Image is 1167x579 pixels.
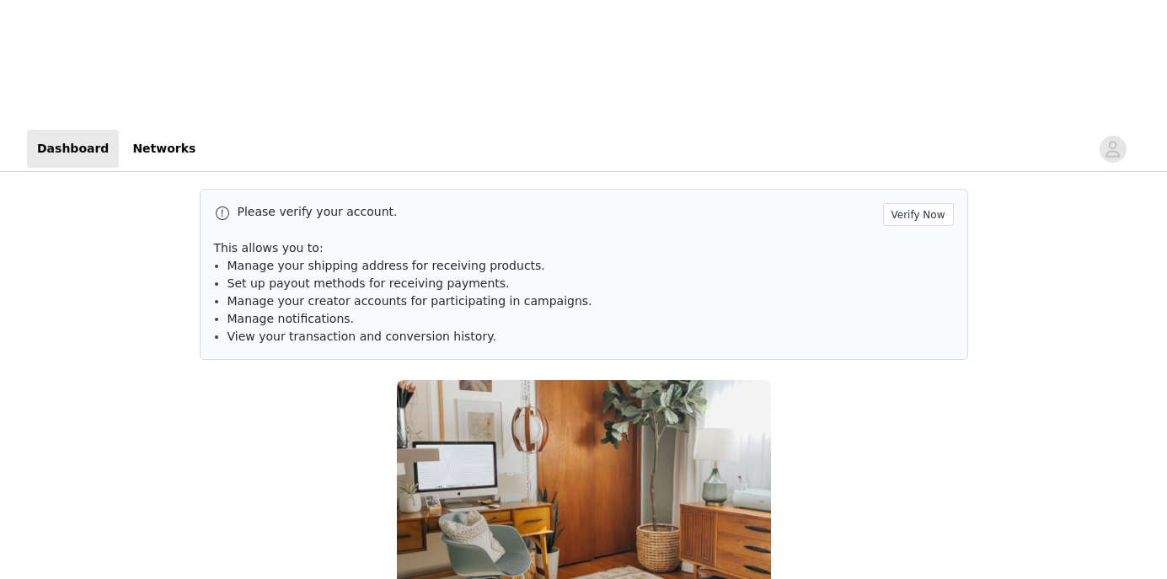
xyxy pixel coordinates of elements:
button: Verify Now [883,203,954,226]
span: Manage your creator accounts for participating in campaigns. [228,294,592,308]
p: Please verify your account. [238,203,876,221]
a: Dashboard [27,130,119,168]
div: avatar [1105,136,1121,163]
p: This allows you to: [214,239,954,257]
span: Manage notifications. [228,312,355,325]
span: Manage your shipping address for receiving products. [228,259,545,272]
a: Networks [122,130,206,168]
span: Set up payout methods for receiving payments. [228,276,510,290]
span: View your transaction and conversion history. [228,330,496,343]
